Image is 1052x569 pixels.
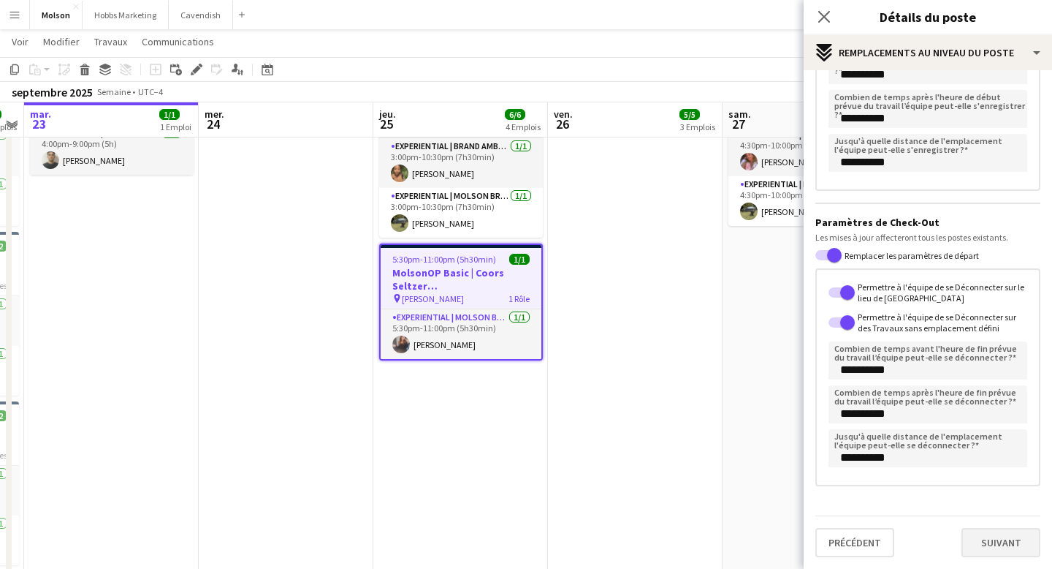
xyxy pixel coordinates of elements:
span: 1/1 [509,254,530,265]
button: Suivant [961,528,1040,557]
span: 5/5 [679,109,700,120]
span: 26 [552,116,573,132]
span: [PERSON_NAME] [402,293,464,304]
div: 3 Emplois [680,121,715,132]
div: 4 Emplois [506,121,541,132]
button: Précédent [815,528,894,557]
span: 5:30pm-11:00pm (5h30min) [392,254,496,265]
span: Communications [142,35,214,48]
span: sam. [728,108,751,121]
h3: Paramètres de Check-Out [815,216,1040,229]
app-job-card: 5:30pm-11:00pm (5h30min)1/1MolsonOP Basic | Coors Seltzer ([GEOGRAPHIC_DATA], [GEOGRAPHIC_DATA]) ... [379,244,543,361]
a: Modifier [37,32,85,51]
span: 1 Rôle [508,293,530,304]
app-card-role: Experiential | Molson Brand Specialist1/14:30pm-10:00pm (5h30min)[PERSON_NAME] [728,176,892,226]
div: Remplacements au niveau du poste [804,35,1052,70]
span: Modifier [43,35,80,48]
div: septembre 2025 [12,85,93,99]
a: Voir [6,32,34,51]
app-job-card: 4:30pm-10:00pm (5h30min)2/2MolsonOP Elevated | [GEOGRAPHIC_DATA] ([GEOGRAPHIC_DATA], [GEOGRAPHIC_... [728,62,892,226]
span: 25 [377,116,396,132]
app-card-role: Experiential | Brand Ambassador1/14:30pm-10:00pm (5h30min)[PERSON_NAME] [728,127,892,176]
app-card-role: Experiential | Brand Ambassador1/13:00pm-10:30pm (7h30min)[PERSON_NAME] [379,138,543,188]
button: Molson [30,1,83,29]
span: 23 [28,116,51,132]
div: UTC−4 [138,86,163,97]
app-card-role: Experiential | Molson Brand Specialist1/15:30pm-11:00pm (5h30min)[PERSON_NAME] [381,309,541,359]
label: Permettre à l'équipe de se Déconnecter sur des Travaux sans emplacement défini [855,312,1027,334]
app-card-role: Experiential | Field Coordinator1/14:00pm-9:00pm (5h)[PERSON_NAME] [30,125,194,175]
span: 1/1 [159,109,180,120]
h3: MolsonOP Basic | Coors Seltzer ([GEOGRAPHIC_DATA], [GEOGRAPHIC_DATA]) [381,266,541,293]
span: mer. [205,108,224,121]
div: 1 Emploi [160,121,191,132]
label: Permettre à l'équipe de se Déconnecter sur le lieu de [GEOGRAPHIC_DATA] [855,282,1027,304]
span: jeu. [379,108,396,121]
span: 27 [726,116,751,132]
app-card-role: Experiential | Molson Brand Specialist1/13:00pm-10:30pm (7h30min)[PERSON_NAME] [379,188,543,238]
a: Travaux [88,32,133,51]
span: Voir [12,35,28,48]
button: Hobbs Marketing [83,1,169,29]
a: Communications [136,32,220,51]
span: 6/6 [505,109,525,120]
label: Remplacer les paramètres de départ [842,249,979,260]
button: Cavendish [169,1,233,29]
div: Les mises à jour affecteront tous les postes existants. [815,232,1040,243]
span: Semaine 39 [96,86,132,108]
span: ven. [554,108,573,121]
span: mar. [30,108,51,121]
span: Travaux [94,35,127,48]
span: 24 [202,116,224,132]
h3: Détails du poste [804,7,1052,26]
app-job-card: Mis à jour3:00pm-10:30pm (7h30min)2/2MolsonOP Elevated | [GEOGRAPHIC_DATA] ([GEOGRAPHIC_DATA], [G... [379,62,543,238]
